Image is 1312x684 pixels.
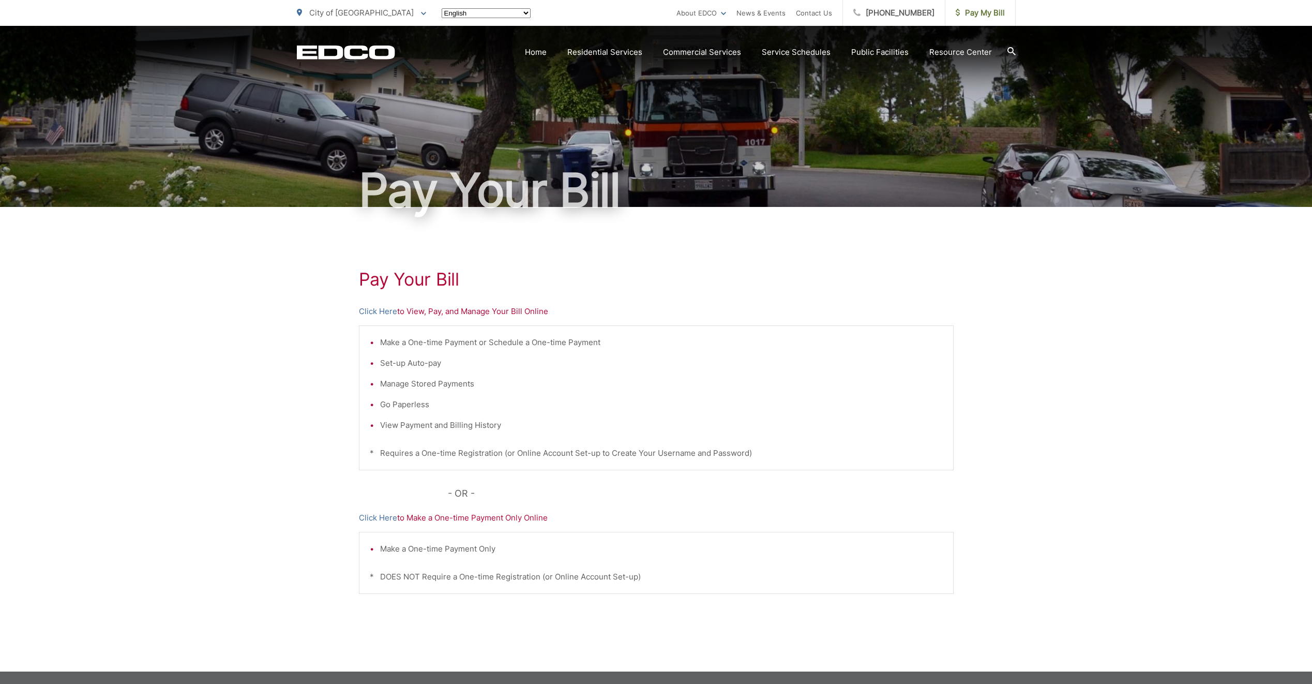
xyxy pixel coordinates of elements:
p: * Requires a One-time Registration (or Online Account Set-up to Create Your Username and Password) [370,447,943,459]
a: Contact Us [796,7,832,19]
a: Residential Services [567,46,642,58]
a: Resource Center [929,46,992,58]
p: to Make a One-time Payment Only Online [359,512,954,524]
h1: Pay Your Bill [297,165,1016,216]
p: to View, Pay, and Manage Your Bill Online [359,305,954,318]
li: View Payment and Billing History [380,419,943,432]
li: Manage Stored Payments [380,378,943,390]
a: Commercial Services [663,46,741,58]
span: City of [GEOGRAPHIC_DATA] [309,8,414,18]
select: Select a language [442,8,531,18]
a: Click Here [359,512,397,524]
p: * DOES NOT Require a One-time Registration (or Online Account Set-up) [370,571,943,583]
li: Go Paperless [380,398,943,411]
a: About EDCO [676,7,726,19]
li: Make a One-time Payment Only [380,543,943,555]
p: - OR - [448,486,954,501]
a: News & Events [736,7,786,19]
a: Service Schedules [762,46,831,58]
a: Public Facilities [851,46,909,58]
a: Home [525,46,547,58]
h1: Pay Your Bill [359,269,954,290]
a: Click Here [359,305,397,318]
span: Pay My Bill [956,7,1005,19]
li: Make a One-time Payment or Schedule a One-time Payment [380,336,943,349]
a: EDCD logo. Return to the homepage. [297,45,395,60]
li: Set-up Auto-pay [380,357,943,369]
